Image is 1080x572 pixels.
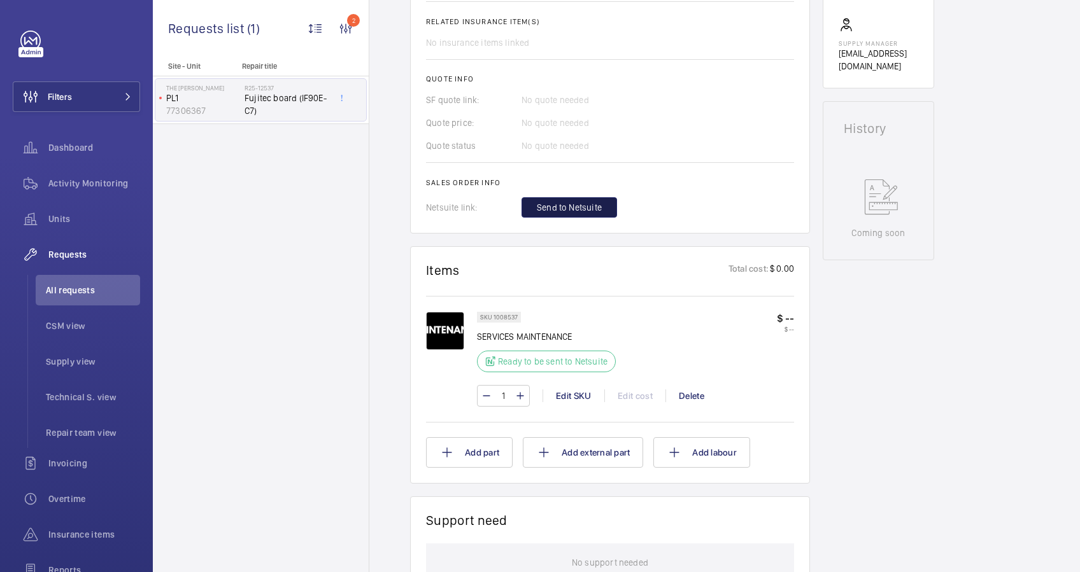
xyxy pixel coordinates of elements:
[844,122,913,135] h1: History
[166,84,239,92] p: The [PERSON_NAME]
[426,437,513,468] button: Add part
[477,330,623,343] p: SERVICES MAINTENANCE
[426,312,464,350] img: Km33JILPo7XhB1uRwyyWT09Ug4rK46SSHHPdKXWmjl7lqZFy.png
[46,426,140,439] span: Repair team view
[777,312,794,325] p: $ --
[523,437,643,468] button: Add external part
[48,141,140,154] span: Dashboard
[166,104,239,117] p: 77306367
[13,81,140,112] button: Filters
[245,92,329,117] span: Fujitec board (IF90E-C7)
[665,389,717,402] div: Delete
[426,512,508,528] h1: Support need
[48,457,140,470] span: Invoicing
[426,178,794,187] h2: Sales order info
[426,74,794,83] h2: Quote info
[168,20,247,36] span: Requests list
[242,62,326,71] p: Repair title
[48,528,140,541] span: Insurance items
[46,355,140,368] span: Supply view
[48,213,140,225] span: Units
[245,84,329,92] h2: R25-12537
[46,319,140,332] span: CSM view
[166,92,239,104] p: PL1
[46,284,140,296] span: All requests
[522,197,617,218] button: Send to Netsuite
[48,177,140,190] span: Activity Monitoring
[48,492,140,505] span: Overtime
[653,437,750,468] button: Add labour
[777,325,794,333] p: $ --
[480,315,518,319] p: SKU 1008537
[426,17,794,26] h2: Related insurance item(s)
[426,262,460,278] h1: Items
[48,90,72,103] span: Filters
[543,389,604,402] div: Edit SKU
[153,62,237,71] p: Site - Unit
[728,262,769,278] p: Total cost:
[769,262,794,278] p: $ 0.00
[48,248,140,261] span: Requests
[839,47,918,73] p: [EMAIL_ADDRESS][DOMAIN_NAME]
[498,355,607,368] p: Ready to be sent to Netsuite
[839,39,918,47] p: Supply manager
[537,201,602,214] span: Send to Netsuite
[46,391,140,403] span: Technical S. view
[851,227,905,239] p: Coming soon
